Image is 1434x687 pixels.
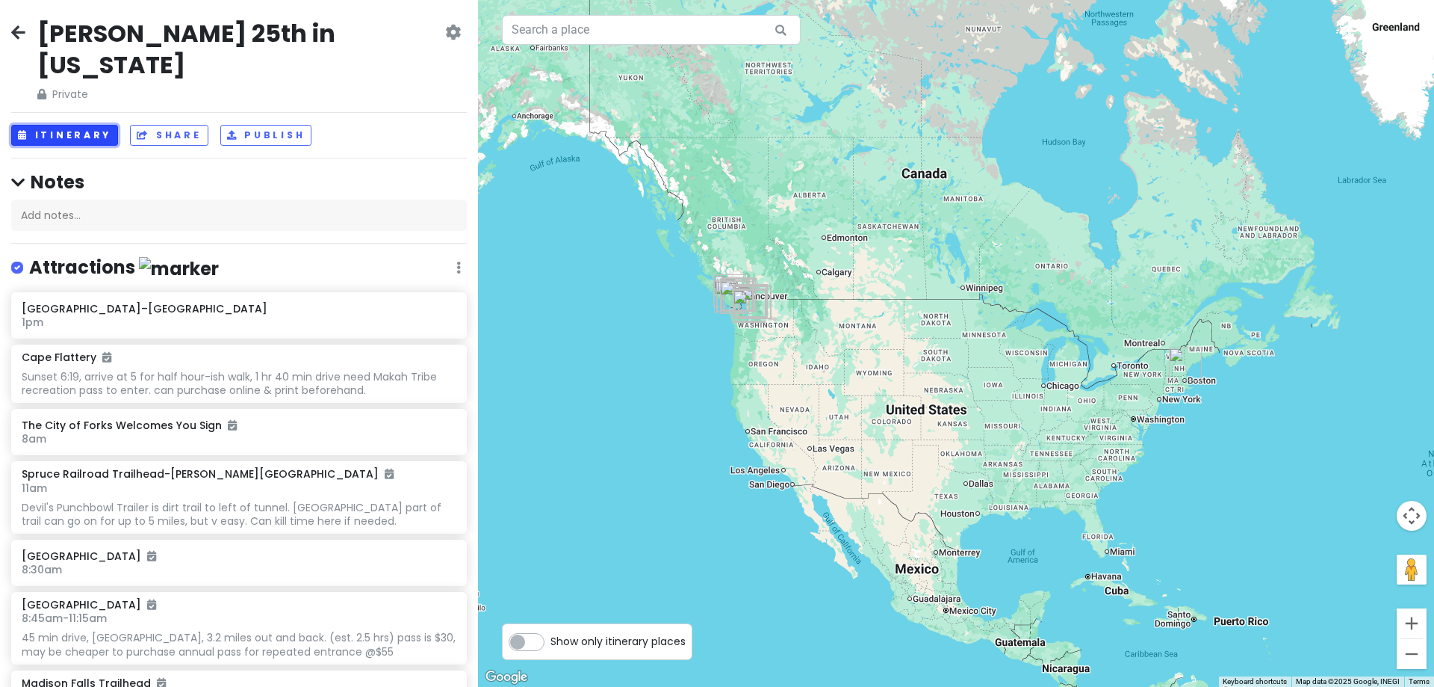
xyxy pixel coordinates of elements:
[22,302,456,315] h6: [GEOGRAPHIC_DATA]–[GEOGRAPHIC_DATA]
[1223,677,1287,687] button: Keyboard shortcuts
[727,283,772,327] div: Stadium High School
[22,419,456,432] h6: The City of Forks Welcomes You Sign
[732,280,777,324] div: Rio Bravo
[727,280,772,325] div: Seattle–Tacoma International Airport
[147,600,156,610] i: Added to itinerary
[22,431,46,446] span: 8am
[1397,555,1427,585] button: Drag Pegman onto the map to open Street View
[37,86,442,102] span: Private
[1409,677,1430,686] a: Terms (opens in new tab)
[733,280,777,325] div: 49010 SE Middle Fork Rd
[715,272,760,317] div: Spruce Railroad Trailhead-Camp David Junior Road
[37,18,442,80] h2: [PERSON_NAME] 25th in [US_STATE]
[22,598,156,611] h6: [GEOGRAPHIC_DATA]
[708,274,753,319] div: Rialto Beach
[130,125,208,147] button: Share
[22,549,456,563] h6: [GEOGRAPHIC_DATA]
[727,279,772,324] div: Uwajimaya Seattle
[29,256,219,280] h4: Attractions
[716,273,760,318] div: Marymere Falls
[550,633,686,650] span: Show only itinerary places
[11,125,118,147] button: Itinerary
[710,274,755,319] div: The City of Forks Welcomes You Sign
[228,420,237,431] i: Added to itinerary
[502,15,801,45] input: Search a place
[22,370,456,397] div: Sunset 6:19, arrive at 5 for half hour-ish walk, 1 hr 40 min drive need Makah Tribe recreation pa...
[1397,609,1427,638] button: Zoom in
[1296,677,1400,686] span: Map data ©2025 Google, INEGI
[728,278,773,323] div: Seattle Japanese Garden
[1397,639,1427,669] button: Zoom out
[727,283,772,328] div: Museum of Glass
[22,481,47,496] span: 11am
[727,284,772,329] div: Speedy One Hour Photo
[729,278,774,323] div: HoneyMe Bakery & Tea
[22,611,107,626] span: 8:45am - 11:15am
[714,275,759,320] div: Hoh Rainforest Visitor Center
[102,352,111,363] i: Added to itinerary
[727,278,772,323] div: Fern Thai Eatery & Bar (Caphill)
[707,268,752,313] div: Cape Flattery
[22,315,43,330] span: 1pm
[716,271,760,316] div: 1385 Whiskey Creek Beach Rd
[139,257,219,280] img: marker
[482,668,531,687] img: Google
[1163,342,1208,386] div: Harvard University
[22,562,62,577] span: 8:30am
[147,551,156,561] i: Added to itinerary
[718,272,763,317] div: Fogtown Coffee Bar
[11,170,467,194] h4: Notes
[711,273,756,318] div: 202443 US-101
[22,631,456,658] div: 45 min drive, [GEOGRAPHIC_DATA], 3.2 miles out and back. (est. 2.5 hrs) pass is $30, may be cheap...
[717,273,762,318] div: Madison Falls Trailhead
[220,125,312,147] button: Publish
[482,668,531,687] a: Open this area in Google Maps (opens a new window)
[22,501,456,528] div: Devil's Punchbowl Trailer is dirt trail to left of tunnel. [GEOGRAPHIC_DATA] part of trail can go...
[22,467,394,481] h6: Spruce Railroad Trailhead-[PERSON_NAME][GEOGRAPHIC_DATA]
[1397,501,1427,531] button: Map camera controls
[385,469,394,479] i: Added to itinerary
[22,351,111,364] h6: Cape Flattery
[11,200,467,231] div: Add notes...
